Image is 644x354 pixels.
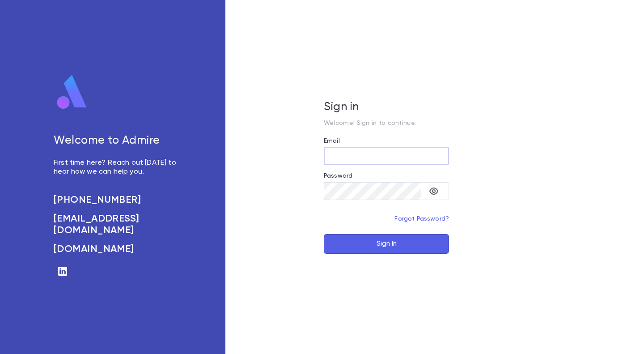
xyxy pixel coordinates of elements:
p: First time here? Reach out [DATE] to hear how we can help you. [54,158,186,176]
h5: Welcome to Admire [54,134,186,148]
button: toggle password visibility [425,182,443,200]
a: [PHONE_NUMBER] [54,194,186,206]
a: [DOMAIN_NAME] [54,243,186,255]
img: logo [54,74,90,110]
h5: Sign in [324,101,449,114]
label: Password [324,172,352,179]
p: Welcome! Sign in to continue. [324,119,449,127]
a: [EMAIL_ADDRESS][DOMAIN_NAME] [54,213,186,236]
button: Sign In [324,234,449,254]
a: Forgot Password? [394,216,449,222]
label: Email [324,137,340,145]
